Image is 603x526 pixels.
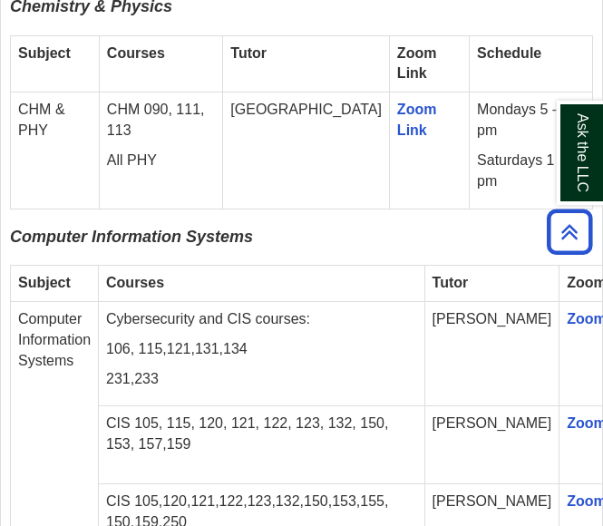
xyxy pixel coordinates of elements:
[107,100,215,141] p: CHM 090, 111, 113
[106,414,417,455] p: CIS 105, 115, 120, 121, 122, 123, 132, 150, 153, 157,159
[106,309,417,330] p: Cybersecurity and CIS courses:
[397,45,437,82] strong: Zoom Link
[107,45,165,61] strong: Courses
[397,102,437,138] a: Zoom Link
[18,45,71,61] strong: Subject
[10,228,253,246] span: Computer Information Systems
[106,369,417,390] p: 231,233
[11,93,100,209] td: CHM & PHY
[107,151,215,171] p: All PHY
[433,275,469,290] strong: Tutor
[540,219,598,244] a: Back to Top
[424,406,559,484] td: [PERSON_NAME]
[106,339,417,360] p: 106, 115,121,131,134
[424,301,559,406] td: [PERSON_NAME]
[230,45,267,61] strong: Tutor
[477,100,585,141] p: Mondays 5 - 7 pm
[223,93,390,209] td: [GEOGRAPHIC_DATA]
[18,275,71,290] strong: Subject
[477,45,541,61] strong: Schedule
[477,151,585,192] p: Saturdays 1 - 3 pm
[106,275,164,290] strong: Courses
